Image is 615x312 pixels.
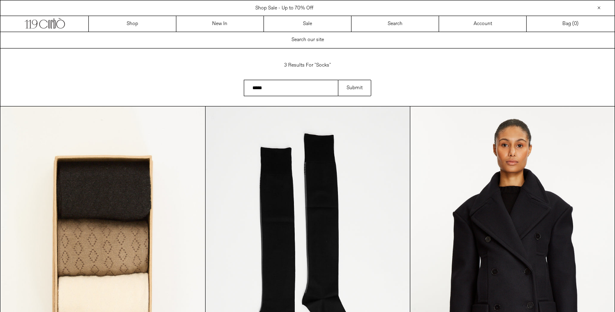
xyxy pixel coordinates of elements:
[574,21,577,27] span: 0
[255,5,313,12] a: Shop Sale - Up to 70% Off
[527,16,614,32] a: Bag ()
[338,80,371,96] button: Submit
[176,16,264,32] a: New In
[244,58,371,72] h1: 3 results for "socks"
[351,16,439,32] a: Search
[244,80,338,96] input: Search
[439,16,527,32] a: Account
[291,37,324,43] span: Search our site
[574,20,578,28] span: )
[264,16,351,32] a: Sale
[89,16,176,32] a: Shop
